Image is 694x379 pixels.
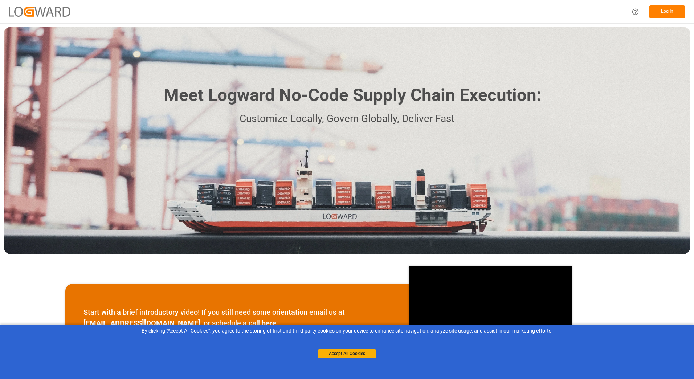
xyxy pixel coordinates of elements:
a: [EMAIL_ADDRESS][DOMAIN_NAME] [83,319,200,327]
button: Accept All Cookies [318,349,376,358]
p: Start with a brief introductory video! If you still need some orientation email us at , or schedu... [83,307,391,329]
button: Help Center [627,4,644,20]
button: Log In [649,5,685,18]
div: By clicking "Accept All Cookies”, you agree to the storing of first and third-party cookies on yo... [5,327,689,335]
p: Customize Locally, Govern Globally, Deliver Fast [153,111,541,127]
h1: Meet Logward No-Code Supply Chain Execution: [164,82,541,108]
img: Logward_new_orange.png [9,7,70,16]
a: here [262,319,276,327]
